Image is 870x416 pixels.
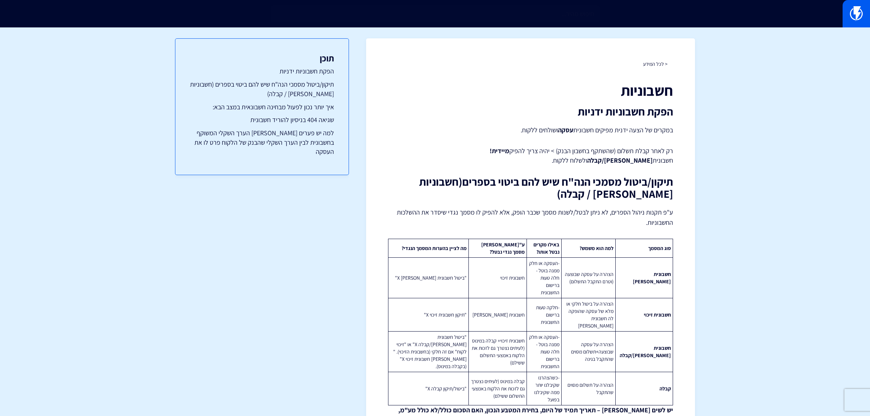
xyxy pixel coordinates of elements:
strong: קבלה [660,385,671,392]
p: רק לאחר קבלת תשלום (שהשתקף בחשבון הבנק) > יהיה צריך להפיק חשבונית ולשלוח ללקוח. [388,146,673,165]
td: -חלקה טעות ברישום החשבונית [527,298,562,332]
td: חשבונית זיכוי [469,258,527,298]
td: -כשהצהרנו שקיבלנו יותר ממה שקיבלנו בפועל [527,372,562,405]
h2: הפקת חשבוניות ידניות [388,106,673,118]
strong: למה הוא משמש? [580,245,613,252]
strong: תיקון/ביטול מסמכי הנה"ח שיש להם ביטוי בספרים [462,174,673,189]
a: הפקת חשבוניות ידניות [190,67,334,76]
p: ע"פ תקנות ניהול הספרים, לא ניתן לבטל/לשנות מסמך שכבר הופק, אלא להפיק לו מסמך נגדי שיסדר את ההשלכו... [388,207,673,228]
td: -העסקה או חלק ממנה בוטל -חלה טעות ברישום החשבונית [527,332,562,372]
a: שגיאה 404 בניסיון להוריד חשבונית [190,115,334,125]
a: תיקון/ביטול מסמכי הנה"ח שיש להם ביטוי בספרים (חשבוניות [PERSON_NAME] / קבלה) [190,80,334,98]
td: "ביטול/תיקון קבלה X" [388,372,469,405]
strong: באילו מקרים נבטל אותו? [533,241,559,255]
strong: סוג המסמך [648,245,671,252]
h1: חשבוניות [388,82,673,98]
a: למה יש פערים [PERSON_NAME] הערך השקלי המשוקף בחשבונית לבין הערך השקלי שהבנק של הלקוח פרט לו את העסקה [190,128,334,156]
input: חיפוש מהיר... [271,5,600,22]
strong: [PERSON_NAME]/קבלה [587,156,653,164]
td: "ביטול חשבונית [PERSON_NAME]/קבלה X" או "זיכוי לקוח" אם זה חלקי (בחשבונית הזיכוי). "[PERSON_NAME]... [388,332,469,372]
td: הצהרה על עסקה שבוצעה+תשלום מסוים שהתקבל בגינה [562,332,616,372]
td: קבלה במינוס (לעיתים נצטרך גם לזכות את הלקוח באמצעי התשלום ששילם) [469,372,527,405]
td: חשבונית זיכוי+ קבלה במינוס (לעיתים נצטרך גם לזכות את הלקוח באמצעי התשלום ששילם) [469,332,527,372]
h2: (חשבוניות [PERSON_NAME] / קבלה) [388,176,673,200]
strong: מה לציין בהערות המסמך הנגדי? [402,245,467,252]
p: במקרים של הצעה ידנית מפיקים חשבונית ושולחים ללקוח. [388,125,673,135]
td: "תיקון חשבונית זיכוי X" [388,298,469,332]
td: הצהרה על עסקה שבוצעה (וטרם התקבל התשלום) [562,258,616,298]
a: איך יותר נכון לפעול מבחינה חשבונאית במצב הבא: [190,102,334,112]
strong: עסקה [558,126,573,134]
strong: חשבונית זיכוי [644,311,671,318]
td: חשבונית [PERSON_NAME] [469,298,527,332]
strong: חשבונית [PERSON_NAME] [633,271,671,285]
td: -העסקה או חלק ממנה בוטל -חלה טעות ברישום החשבונית [527,258,562,298]
td: הצהרה על תשלום מסוים שהתקבל [562,372,616,405]
strong: ע"[PERSON_NAME] מסמך נגדי נבטל? [481,241,525,255]
a: < לכל המידע [643,61,668,67]
td: הצהרה על ביטול חלקי או מלא של עסקה שהופקה לה חשבונית [PERSON_NAME] [562,298,616,332]
strong: מיידית! [490,147,509,155]
strong: חשבונית [PERSON_NAME]/קבלה [620,345,671,359]
td: "ביטול חשבונית [PERSON_NAME] X" [388,258,469,298]
h3: תוכן [190,53,334,63]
